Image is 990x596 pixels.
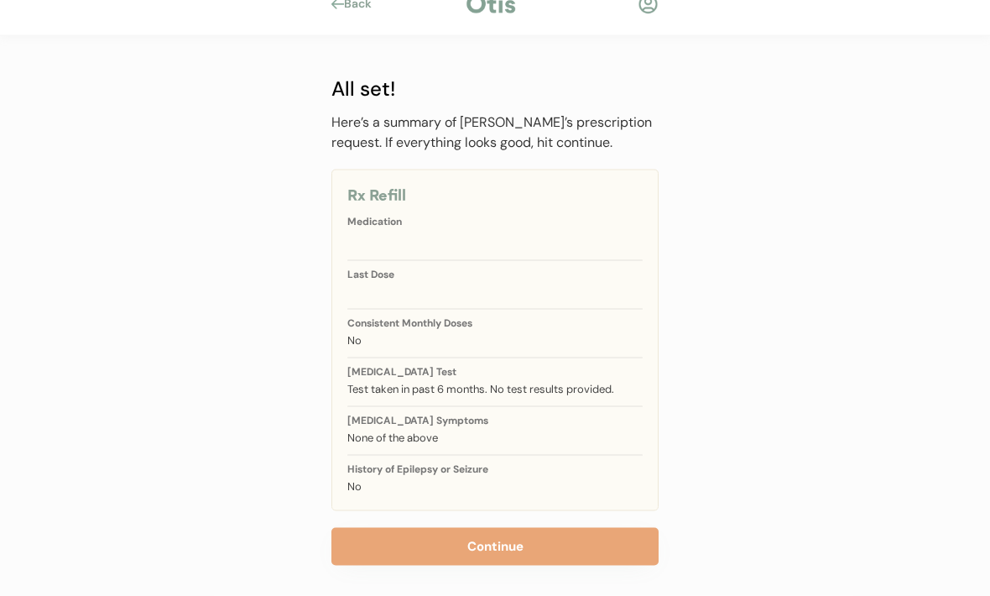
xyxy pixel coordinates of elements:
[331,112,659,153] div: Here’s a summary of [PERSON_NAME]’s prescription request. If everything looks good, hit continue.
[331,74,659,104] div: All set!
[347,381,643,398] div: Test taken in past 6 months. No test results provided.
[347,464,643,474] div: History of Epilepsy or Seizure
[347,332,643,349] div: No
[347,478,643,495] div: No
[347,416,643,426] div: [MEDICAL_DATA] Symptoms
[347,269,643,280] div: Last Dose
[331,528,659,566] button: Continue
[347,367,643,377] div: [MEDICAL_DATA] Test
[347,318,643,328] div: Consistent Monthly Doses
[347,217,643,227] div: Medication
[347,430,643,447] div: None of the above
[347,186,643,208] div: Rx Refill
